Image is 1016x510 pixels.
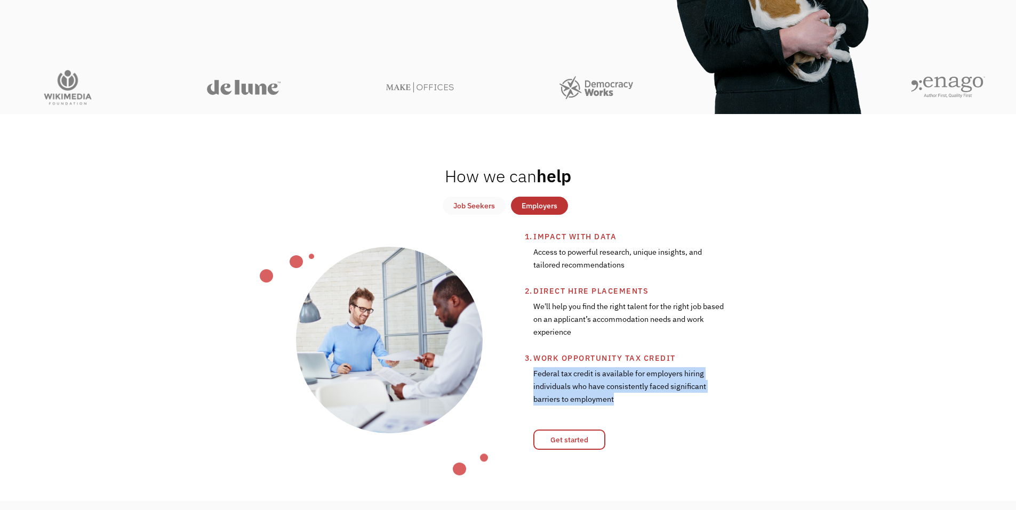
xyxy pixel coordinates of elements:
div: We'll help you find the right talent for the right job based on an applicant’s accommodation need... [533,297,726,352]
h2: help [445,165,571,187]
div: Job Seekers [453,199,495,212]
span: How we can [445,165,537,187]
div: Access to powerful research, unique insights, and tailored recommendations [533,243,726,285]
div: Direct hire placements [533,285,809,297]
div: Federal tax credit is available for employers hiring individuals who have consistently faced sign... [533,365,726,419]
div: Impact with data [533,230,809,243]
div: Employers [522,199,557,212]
div: Work opportunity tax credit [533,352,809,365]
a: Get started [533,430,605,450]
